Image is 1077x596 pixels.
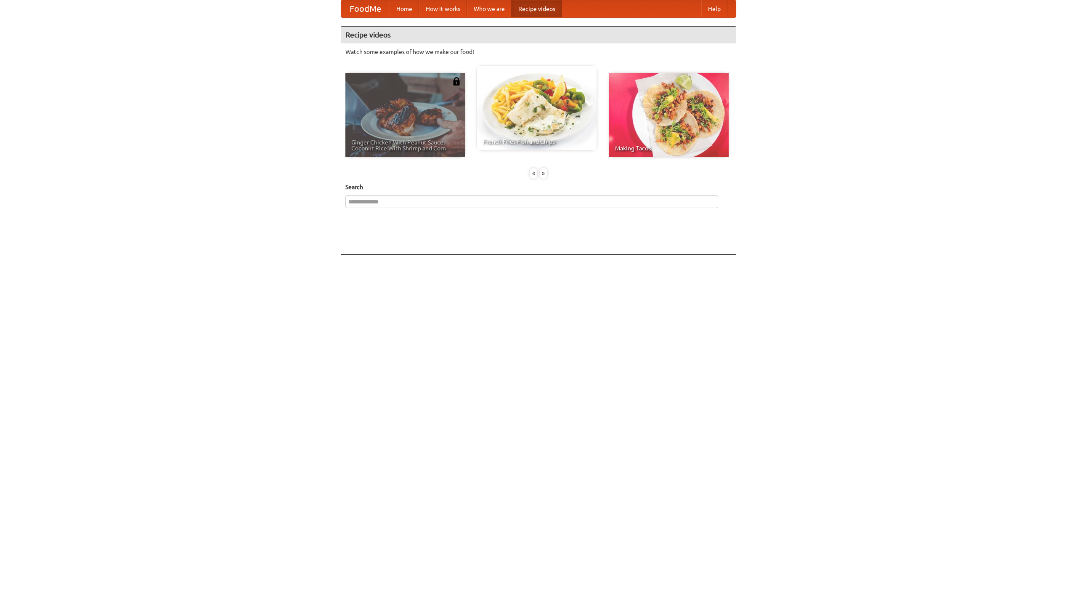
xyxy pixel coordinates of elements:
a: Home [390,0,419,17]
a: Making Tacos [609,73,729,157]
span: Making Tacos [615,145,723,151]
a: FoodMe [341,0,390,17]
h5: Search [345,183,732,191]
h4: Recipe videos [341,27,736,43]
a: How it works [419,0,467,17]
a: Who we are [467,0,512,17]
div: » [540,168,547,179]
a: French Fries Fish and Chips [477,66,597,150]
a: Recipe videos [512,0,562,17]
span: French Fries Fish and Chips [483,139,591,144]
p: Watch some examples of how we make our food! [345,48,732,56]
img: 483408.png [452,77,461,86]
a: Help [701,0,727,17]
div: « [530,168,537,179]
